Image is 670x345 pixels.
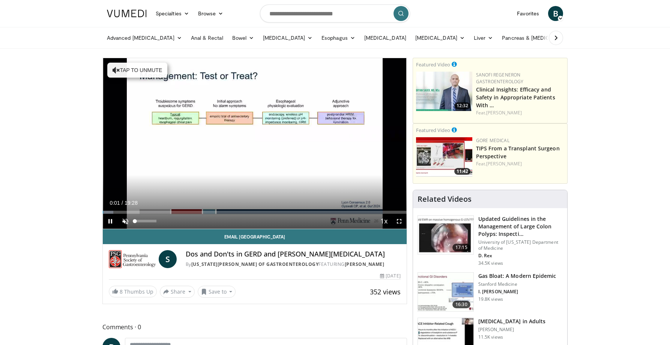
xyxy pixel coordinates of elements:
a: Email [GEOGRAPHIC_DATA] [103,229,407,244]
a: [PERSON_NAME] [345,261,385,267]
button: Playback Rate [377,214,392,229]
a: [PERSON_NAME] [486,160,522,167]
p: I. [PERSON_NAME] [478,289,556,295]
p: 11.5K views [478,334,503,340]
img: dfcfcb0d-b871-4e1a-9f0c-9f64970f7dd8.150x105_q85_crop-smart_upscale.jpg [418,216,473,255]
a: [MEDICAL_DATA] [258,30,317,45]
h3: Gas Bloat: A Modern Epidemic [478,272,556,280]
span: 11:42 [454,168,470,175]
button: Share [160,286,195,298]
a: Liver [469,30,497,45]
a: [MEDICAL_DATA] [360,30,411,45]
img: VuMedi Logo [107,10,147,17]
span: 12:32 [454,102,470,109]
span: / [122,200,123,206]
a: 11:42 [416,137,472,177]
a: 16:30 Gas Bloat: A Modern Epidemic Stanford Medicine I. [PERSON_NAME] 19.8K views [418,272,563,312]
a: TIPS From a Transplant Surgeon Perspective [476,145,560,160]
a: Specialties [151,6,194,21]
span: 352 views [370,287,401,296]
a: [PERSON_NAME] [486,109,522,116]
a: Anal & Rectal [186,30,228,45]
a: Clinical Insights: Efficacy and Safety in Appropriate Patients With … [476,86,555,109]
div: By FEATURING [186,261,401,268]
div: Progress Bar [103,211,407,214]
span: 8 [120,288,123,295]
a: [MEDICAL_DATA] [411,30,469,45]
h4: Dos and Don'ts in GERD and [PERSON_NAME][MEDICAL_DATA] [186,250,401,258]
a: 8 Thumbs Up [109,286,157,297]
button: Save to [198,286,236,298]
span: 0:01 [110,200,120,206]
button: Fullscreen [392,214,407,229]
a: [US_STATE][PERSON_NAME] of Gastroenterology [191,261,319,267]
img: 480ec31d-e3c1-475b-8289-0a0659db689a.150x105_q85_crop-smart_upscale.jpg [418,273,473,312]
a: Advanced [MEDICAL_DATA] [102,30,186,45]
p: [PERSON_NAME] [478,327,545,333]
p: Stanford Medicine [478,281,556,287]
button: Unmute [118,214,133,229]
h3: Updated Guidelines in the Management of Large Colon Polyps: Inspecti… [478,215,563,238]
a: Favorites [512,6,544,21]
a: B [548,6,563,21]
small: Featured Video [416,61,450,68]
a: Bowel [228,30,258,45]
small: Featured Video [416,127,450,133]
span: 17:15 [452,244,470,251]
span: Comments 0 [102,322,407,332]
img: bf9ce42c-6823-4735-9d6f-bc9dbebbcf2c.png.150x105_q85_crop-smart_upscale.jpg [416,72,472,111]
a: S [159,250,177,268]
img: 4003d3dc-4d84-4588-a4af-bb6b84f49ae6.150x105_q85_crop-smart_upscale.jpg [416,137,472,177]
div: Feat. [476,109,564,116]
span: 16:30 [452,301,470,308]
video-js: Video Player [103,58,407,229]
p: 34.5K views [478,260,503,266]
div: [DATE] [380,273,400,279]
span: 19:28 [125,200,138,206]
div: Volume Level [135,220,156,222]
a: Pancreas & [MEDICAL_DATA] [497,30,585,45]
div: Feat. [476,160,564,167]
p: 19.8K views [478,296,503,302]
a: 12:32 [416,72,472,111]
a: 17:15 Updated Guidelines in the Management of Large Colon Polyps: Inspecti… University of [US_STA... [418,215,563,266]
input: Search topics, interventions [260,4,410,22]
a: Esophagus [317,30,360,45]
a: Sanofi Regeneron Gastroenterology [476,72,524,85]
p: D. Rex [478,253,563,259]
button: Pause [103,214,118,229]
button: Tap to unmute [107,63,167,78]
a: Gore Medical [476,137,509,144]
p: University of [US_STATE] Department of Medicine [478,239,563,251]
h3: [MEDICAL_DATA] in Adults [478,318,545,325]
img: Pennsylvania Society of Gastroenterology [109,250,156,268]
h4: Related Videos [418,195,472,204]
a: Browse [194,6,228,21]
